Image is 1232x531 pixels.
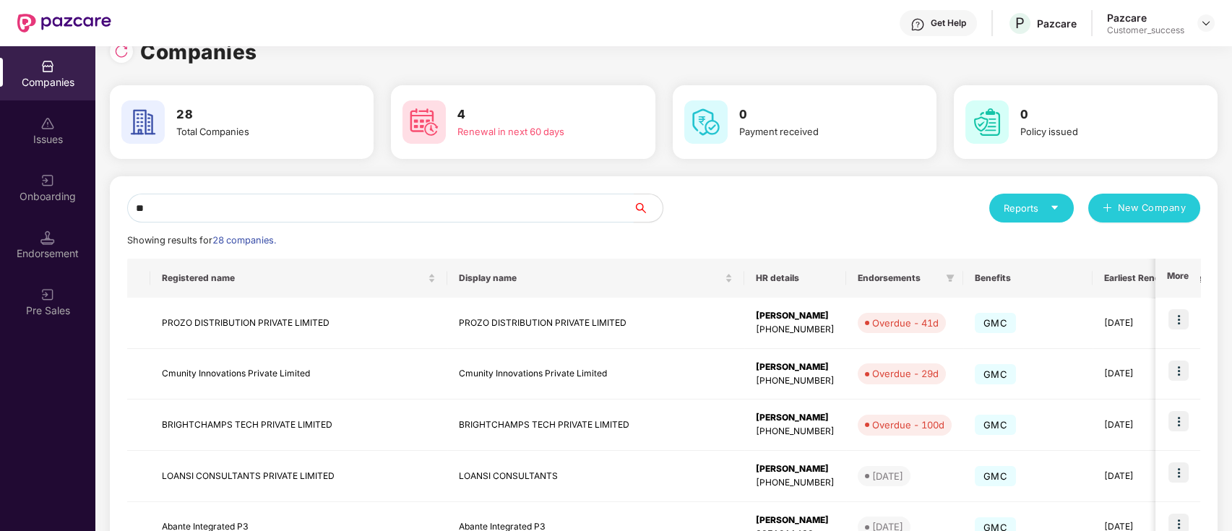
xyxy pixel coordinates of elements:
[1050,203,1059,212] span: caret-down
[756,476,835,490] div: [PHONE_NUMBER]
[965,100,1009,144] img: svg+xml;base64,PHN2ZyB4bWxucz0iaHR0cDovL3d3dy53My5vcmcvMjAwMC9zdmciIHdpZHRoPSI2MCIgaGVpZ2h0PSI2MC...
[1168,411,1189,431] img: icon
[447,451,744,502] td: LOANSI CONSULTANTS
[1015,14,1025,32] span: P
[931,17,966,29] div: Get Help
[744,259,846,298] th: HR details
[975,364,1016,384] span: GMC
[176,105,333,124] h3: 28
[127,235,276,246] span: Showing results for
[1168,361,1189,381] img: icon
[150,298,447,349] td: PROZO DISTRIBUTION PRIVATE LIMITED
[756,374,835,388] div: [PHONE_NUMBER]
[457,124,614,139] div: Renewal in next 60 days
[756,361,835,374] div: [PERSON_NAME]
[459,272,722,284] span: Display name
[447,259,744,298] th: Display name
[1155,259,1200,298] th: More
[1093,451,1186,502] td: [DATE]
[121,100,165,144] img: svg+xml;base64,PHN2ZyB4bWxucz0iaHR0cDovL3d3dy53My5vcmcvMjAwMC9zdmciIHdpZHRoPSI2MCIgaGVpZ2h0PSI2MC...
[1093,400,1186,451] td: [DATE]
[910,17,925,32] img: svg+xml;base64,PHN2ZyBpZD0iSGVscC0zMngzMiIgeG1sbnM9Imh0dHA6Ly93d3cudzMub3JnLzIwMDAvc3ZnIiB3aWR0aD...
[684,100,728,144] img: svg+xml;base64,PHN2ZyB4bWxucz0iaHR0cDovL3d3dy53My5vcmcvMjAwMC9zdmciIHdpZHRoPSI2MCIgaGVpZ2h0PSI2MC...
[975,466,1016,486] span: GMC
[40,173,55,188] img: svg+xml;base64,PHN2ZyB3aWR0aD0iMjAiIGhlaWdodD0iMjAiIHZpZXdCb3g9IjAgMCAyMCAyMCIgZmlsbD0ibm9uZSIgeG...
[447,400,744,451] td: BRIGHTCHAMPS TECH PRIVATE LIMITED
[1200,17,1212,29] img: svg+xml;base64,PHN2ZyBpZD0iRHJvcGRvd24tMzJ4MzIiIHhtbG5zPSJodHRwOi8vd3d3LnczLm9yZy8yMDAwL3N2ZyIgd2...
[150,451,447,502] td: LOANSI CONSULTANTS PRIVATE LIMITED
[739,124,896,139] div: Payment received
[975,415,1016,435] span: GMC
[1093,298,1186,349] td: [DATE]
[1103,203,1112,215] span: plus
[1168,462,1189,483] img: icon
[447,298,744,349] td: PROZO DISTRIBUTION PRIVATE LIMITED
[162,272,425,284] span: Registered name
[176,124,333,139] div: Total Companies
[1107,11,1184,25] div: Pazcare
[756,309,835,323] div: [PERSON_NAME]
[1037,17,1077,30] div: Pazcare
[40,116,55,131] img: svg+xml;base64,PHN2ZyBpZD0iSXNzdWVzX2Rpc2FibGVkIiB4bWxucz0iaHR0cDovL3d3dy53My5vcmcvMjAwMC9zdmciIH...
[756,462,835,476] div: [PERSON_NAME]
[402,100,446,144] img: svg+xml;base64,PHN2ZyB4bWxucz0iaHR0cDovL3d3dy53My5vcmcvMjAwMC9zdmciIHdpZHRoPSI2MCIgaGVpZ2h0PSI2MC...
[963,259,1093,298] th: Benefits
[212,235,276,246] span: 28 companies.
[1020,105,1177,124] h3: 0
[140,36,257,68] h1: Companies
[40,230,55,245] img: svg+xml;base64,PHN2ZyB3aWR0aD0iMTQuNSIgaGVpZ2h0PSIxNC41IiB2aWV3Qm94PSIwIDAgMTYgMTYiIGZpbGw9Im5vbm...
[17,14,111,33] img: New Pazcare Logo
[40,288,55,302] img: svg+xml;base64,PHN2ZyB3aWR0aD0iMjAiIGhlaWdodD0iMjAiIHZpZXdCb3g9IjAgMCAyMCAyMCIgZmlsbD0ibm9uZSIgeG...
[1093,349,1186,400] td: [DATE]
[1107,25,1184,36] div: Customer_success
[633,202,663,214] span: search
[872,366,939,381] div: Overdue - 29d
[1020,124,1177,139] div: Policy issued
[1088,194,1200,223] button: plusNew Company
[756,411,835,425] div: [PERSON_NAME]
[150,349,447,400] td: Cmunity Innovations Private Limited
[946,274,955,282] span: filter
[1168,309,1189,329] img: icon
[150,400,447,451] td: BRIGHTCHAMPS TECH PRIVATE LIMITED
[756,425,835,439] div: [PHONE_NUMBER]
[633,194,663,223] button: search
[40,59,55,74] img: svg+xml;base64,PHN2ZyBpZD0iQ29tcGFuaWVzIiB4bWxucz0iaHR0cDovL3d3dy53My5vcmcvMjAwMC9zdmciIHdpZHRoPS...
[943,269,957,287] span: filter
[756,514,835,527] div: [PERSON_NAME]
[872,469,903,483] div: [DATE]
[1004,201,1059,215] div: Reports
[1118,201,1186,215] span: New Company
[872,418,944,432] div: Overdue - 100d
[150,259,447,298] th: Registered name
[1093,259,1186,298] th: Earliest Renewal
[447,349,744,400] td: Cmunity Innovations Private Limited
[739,105,896,124] h3: 0
[114,44,129,59] img: svg+xml;base64,PHN2ZyBpZD0iUmVsb2FkLTMyeDMyIiB4bWxucz0iaHR0cDovL3d3dy53My5vcmcvMjAwMC9zdmciIHdpZH...
[872,316,939,330] div: Overdue - 41d
[756,323,835,337] div: [PHONE_NUMBER]
[858,272,940,284] span: Endorsements
[975,313,1016,333] span: GMC
[457,105,614,124] h3: 4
